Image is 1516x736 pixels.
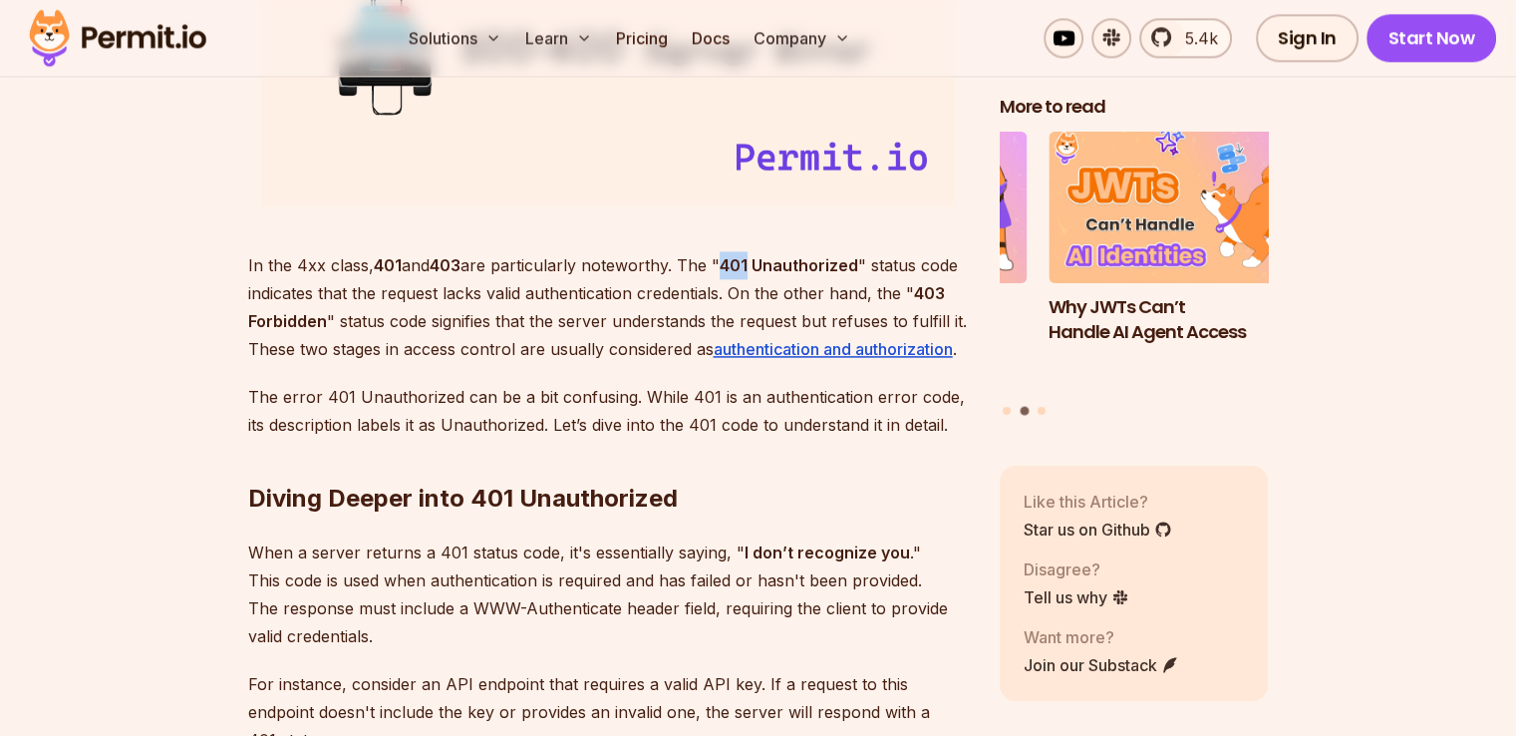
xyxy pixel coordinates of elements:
[1003,407,1011,415] button: Go to slide 1
[248,283,945,331] strong: 403 Forbidden
[1139,18,1232,58] a: 5.4k
[608,18,676,58] a: Pricing
[401,18,509,58] button: Solutions
[1024,518,1172,542] a: Star us on Github
[1049,295,1318,345] h3: Why JWTs Can’t Handle AI Agent Access
[745,543,910,562] strong: I don’t recognize you
[1173,26,1218,50] span: 5.4k
[758,133,1028,395] li: 1 of 3
[248,539,968,650] p: When a server returns a 401 status code, it's essentially saying, " ." This code is used when aut...
[248,403,968,515] h2: Diving Deeper into 401 Unauthorized
[430,255,460,275] strong: 403
[1020,407,1029,416] button: Go to slide 2
[1024,625,1179,649] p: Want more?
[517,18,600,58] button: Learn
[248,383,968,439] p: The error 401 Unauthorized can be a bit confusing. While 401 is an authentication error code, its...
[374,255,402,275] strong: 401
[1049,133,1318,395] a: Why JWTs Can’t Handle AI Agent AccessWhy JWTs Can’t Handle AI Agent Access
[684,18,738,58] a: Docs
[1366,14,1497,62] a: Start Now
[1049,133,1318,284] img: Why JWTs Can’t Handle AI Agent Access
[1024,557,1129,581] p: Disagree?
[720,255,858,275] strong: 401 Unauthorized
[1038,407,1046,415] button: Go to slide 3
[1049,133,1318,395] li: 2 of 3
[1256,14,1359,62] a: Sign In
[746,18,858,58] button: Company
[20,4,215,72] img: Permit logo
[248,251,968,363] p: In the 4xx class, and are particularly noteworthy. The " " status code indicates that the request...
[1024,585,1129,609] a: Tell us why
[758,295,1028,369] h3: The Ultimate Guide to MCP Auth: Identity, Consent, and Agent Security
[714,339,953,359] a: authentication and authorization
[1000,133,1269,419] div: Posts
[1024,490,1172,514] p: Like this Article?
[1000,96,1269,121] h2: More to read
[1024,653,1179,677] a: Join our Substack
